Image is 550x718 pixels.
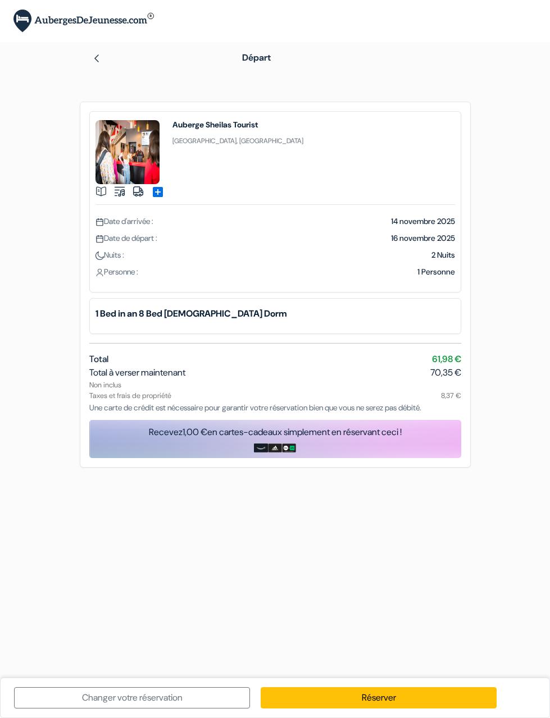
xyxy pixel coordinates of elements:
span: Date de départ : [96,233,157,243]
img: moon.svg [96,251,104,260]
img: adidas-card.png [268,443,282,452]
span: Personne : [96,267,138,277]
img: calendar.svg [96,218,104,226]
small: [GEOGRAPHIC_DATA], [GEOGRAPHIC_DATA] [172,136,303,145]
span: 8,37 € [441,390,461,401]
a: Changer votre réservation [14,687,250,708]
span: Date d'arrivée : [96,216,153,226]
img: book.svg [96,186,107,197]
span: Une carte de crédit est nécessaire pour garantir votre réservation bien que vous ne serez pas déb... [89,403,421,413]
div: Recevez en cartes-cadeaux simplement en réservant ceci ! [89,426,461,439]
b: 1 Bed in an 8 Bed [DEMOGRAPHIC_DATA] Dorm [96,307,455,321]
span: 1,00 € [183,426,207,438]
span: 16 novembre 2025 [391,233,455,243]
img: amazon-card-no-text.png [254,443,268,452]
div: Total à verser maintenant [89,366,461,379]
span: add_box [151,185,165,199]
img: AubergesDeJeunesse.com [13,10,154,33]
img: truck.svg [133,186,144,197]
h4: Auberge Sheilas Tourist [172,120,303,129]
img: user_icon.svg [96,268,104,277]
span: Départ [242,52,271,63]
span: 1 Personne [417,267,455,277]
a: add_box [151,185,165,196]
span: Total [89,353,108,365]
img: uber-uber-eats-card.png [282,443,296,452]
span: 2 Nuits [431,250,455,260]
img: music.svg [114,186,125,197]
span: 70,35 € [430,366,461,379]
span: 61,98 € [432,353,461,366]
a: Réserver [261,687,497,708]
div: Non inclus Taxes et frais de propriété [89,379,461,401]
img: calendar.svg [96,235,104,243]
span: Nuits : [96,250,124,260]
img: left_arrow.svg [92,54,101,63]
span: 14 novembre 2025 [391,216,455,226]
